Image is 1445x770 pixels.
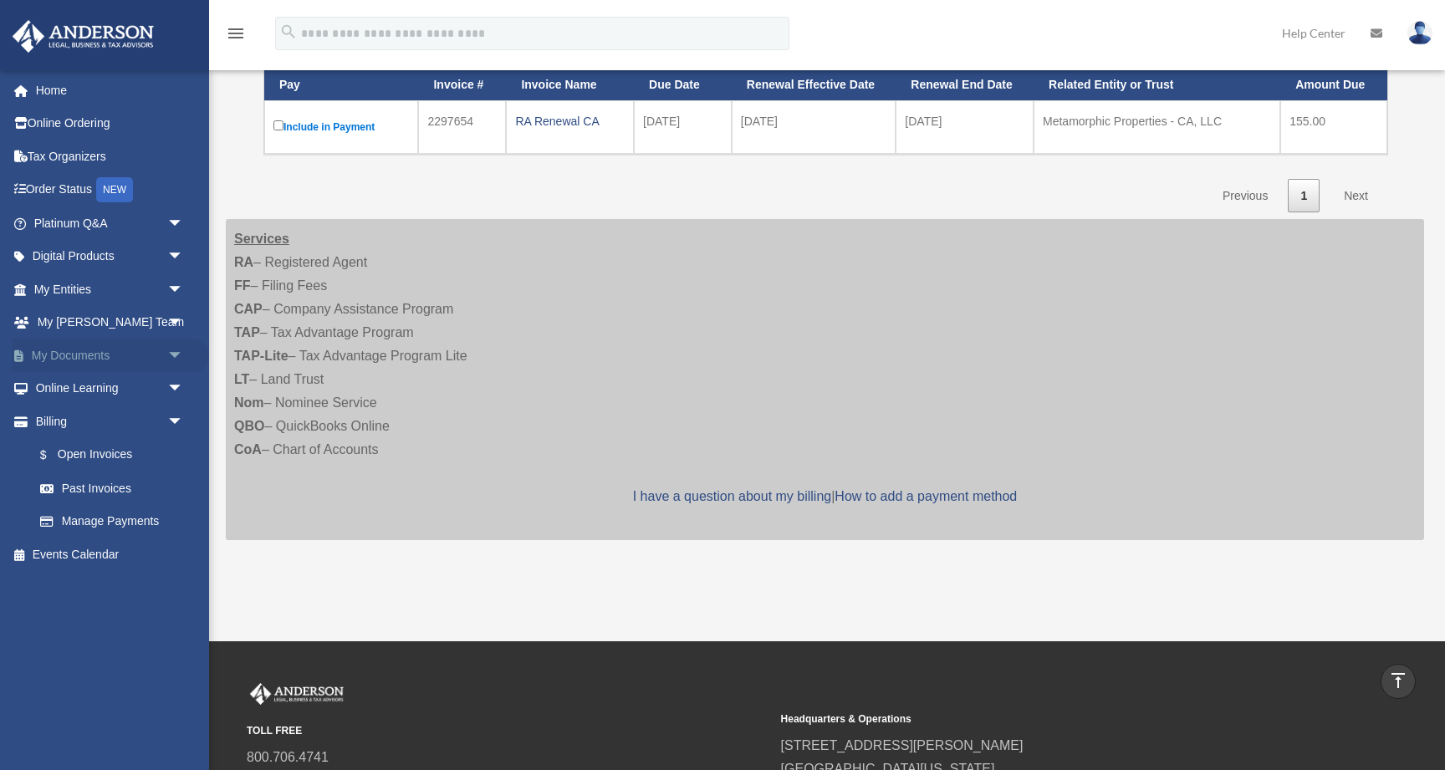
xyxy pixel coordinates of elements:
[1034,69,1280,100] th: Related Entity or Trust: activate to sort column ascending
[23,505,201,538] a: Manage Payments
[12,339,209,372] a: My Documentsarrow_drop_down
[12,240,209,273] a: Digital Productsarrow_drop_down
[234,255,253,269] strong: RA
[1280,100,1387,154] td: 155.00
[273,117,409,137] label: Include in Payment
[167,372,201,406] span: arrow_drop_down
[896,69,1034,100] th: Renewal End Date: activate to sort column ascending
[234,325,260,339] strong: TAP
[12,538,209,571] a: Events Calendar
[1407,21,1432,45] img: User Pic
[12,74,209,107] a: Home
[23,438,192,472] a: $Open Invoices
[12,107,209,140] a: Online Ordering
[234,302,263,316] strong: CAP
[12,140,209,173] a: Tax Organizers
[234,395,264,410] strong: Nom
[247,722,769,740] small: TOLL FREE
[96,177,133,202] div: NEW
[167,207,201,241] span: arrow_drop_down
[279,23,298,41] i: search
[12,372,209,405] a: Online Learningarrow_drop_down
[226,219,1424,540] div: – Registered Agent – Filing Fees – Company Assistance Program – Tax Advantage Program – Tax Advan...
[226,23,246,43] i: menu
[167,273,201,307] span: arrow_drop_down
[226,29,246,43] a: menu
[234,419,264,433] strong: QBO
[1288,179,1320,213] a: 1
[1034,100,1280,154] td: Metamorphic Properties - CA, LLC
[418,100,506,154] td: 2297654
[234,349,288,363] strong: TAP-Lite
[1210,179,1280,213] a: Previous
[896,100,1034,154] td: [DATE]
[273,120,283,130] input: Include in Payment
[12,306,209,339] a: My [PERSON_NAME] Teamarrow_drop_down
[264,69,418,100] th: Pay: activate to sort column descending
[234,485,1416,508] p: |
[1331,179,1381,213] a: Next
[1280,69,1387,100] th: Amount Due: activate to sort column ascending
[418,69,506,100] th: Invoice #: activate to sort column ascending
[167,405,201,439] span: arrow_drop_down
[634,100,732,154] td: [DATE]
[12,173,209,207] a: Order StatusNEW
[1381,664,1416,699] a: vertical_align_top
[634,69,732,100] th: Due Date: activate to sort column ascending
[12,405,201,438] a: Billingarrow_drop_down
[234,278,251,293] strong: FF
[781,738,1024,752] a: [STREET_ADDRESS][PERSON_NAME]
[732,100,896,154] td: [DATE]
[167,339,201,373] span: arrow_drop_down
[781,711,1304,728] small: Headquarters & Operations
[12,207,209,240] a: Platinum Q&Aarrow_drop_down
[234,232,289,246] strong: Services
[234,372,249,386] strong: LT
[234,442,262,456] strong: CoA
[835,489,1017,503] a: How to add a payment method
[8,20,159,53] img: Anderson Advisors Platinum Portal
[167,240,201,274] span: arrow_drop_down
[247,683,347,705] img: Anderson Advisors Platinum Portal
[167,306,201,340] span: arrow_drop_down
[12,273,209,306] a: My Entitiesarrow_drop_down
[732,69,896,100] th: Renewal Effective Date: activate to sort column ascending
[23,472,201,505] a: Past Invoices
[515,110,625,133] div: RA Renewal CA
[506,69,634,100] th: Invoice Name: activate to sort column ascending
[247,750,329,764] a: 800.706.4741
[1388,671,1408,691] i: vertical_align_top
[49,445,58,466] span: $
[633,489,831,503] a: I have a question about my billing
